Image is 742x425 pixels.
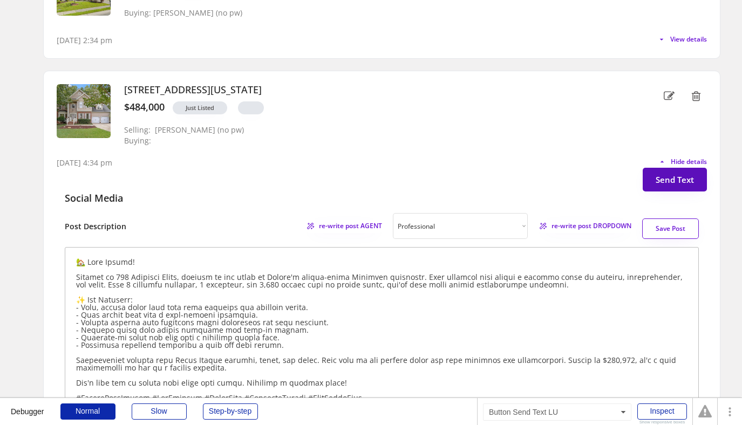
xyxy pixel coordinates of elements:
div: Buying: [PERSON_NAME] (no pw) [124,9,242,18]
button: re-write post AGENT [306,220,382,233]
div: Inspect [637,403,687,420]
div: Debugger [11,398,44,415]
div: Slow [132,403,187,420]
div: Step-by-step [203,403,258,420]
button: Send Text [643,168,707,191]
div: [DATE] 4:34 pm [57,157,112,168]
div: Buying: [124,136,165,146]
span: re-write post DROPDOWN [552,223,631,229]
img: 20251002174719394394000000-o.jpg [57,84,111,138]
span: Hide details [671,159,707,165]
h3: [STREET_ADDRESS][US_STATE] [124,84,615,96]
span: re-write post AGENT [319,223,382,229]
button: re-write post DROPDOWN [539,220,631,233]
div: [DATE] 2:34 pm [57,35,112,46]
div: Show responsive boxes [637,420,687,424]
div: Normal [60,403,115,420]
div: Selling: [PERSON_NAME] (no pw) [124,126,244,135]
span: View details [670,36,707,43]
button: Just Listed [173,101,227,114]
div: $484,000 [124,101,165,113]
button: Save Post [642,218,699,239]
button: View details [657,35,707,44]
h6: Post Description [65,221,126,232]
div: Button Send Text LU [483,403,631,421]
button: Hide details [658,157,707,166]
div: Social Media [65,191,123,205]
